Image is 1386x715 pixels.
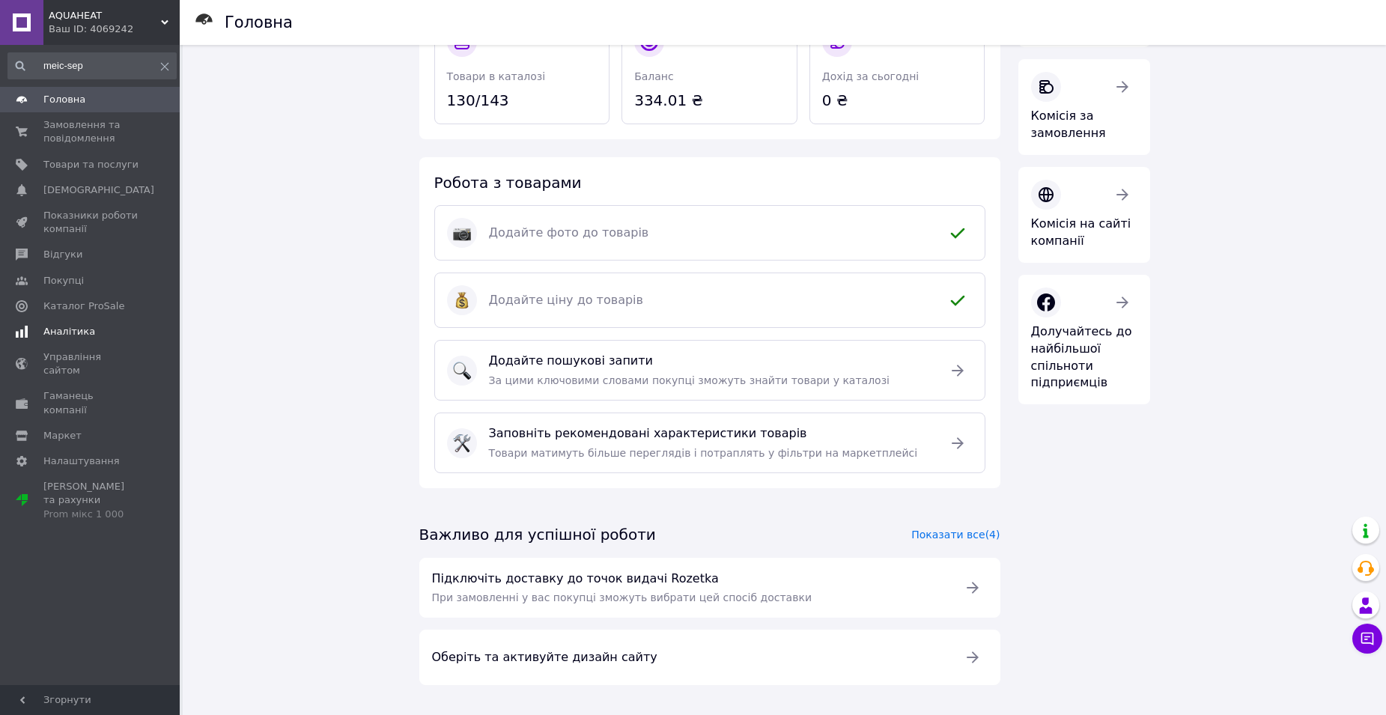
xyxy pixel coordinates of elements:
h1: Головна [225,13,293,31]
span: Управління сайтом [43,350,139,377]
span: Комісія за замовлення [1031,109,1106,140]
input: Пошук [7,52,177,79]
span: Важливо для успішної роботи [419,526,656,544]
span: Комісія на сайті компанії [1031,216,1131,248]
span: Покупці [43,274,84,287]
span: Показники роботи компанії [43,209,139,236]
span: Налаштування [43,454,120,468]
span: Аналітика [43,325,95,338]
span: Додайте фото до товарів [489,225,931,242]
a: Комісія на сайті компанії [1018,167,1150,263]
span: Головна [43,93,85,106]
a: Оберіть та активуйте дизайн сайту [419,630,1000,685]
a: :mag:Додайте пошукові запитиЗа цими ключовими словами покупці зможуть знайти товари у каталозі [434,340,985,401]
button: Чат з покупцем [1352,624,1382,654]
span: Баланс [634,70,674,82]
img: :mag: [453,362,471,380]
span: Дохід за сьогодні [822,70,919,82]
span: Підключіть доставку до точок видачі Rozetka [432,571,946,588]
span: Долучайтесь до найбільшої спільноти підприємців [1031,324,1132,390]
span: Робота з товарами [434,174,582,192]
a: Комісія за замовлення [1018,59,1150,155]
span: Товари та послуги [43,158,139,171]
a: Підключіть доставку до точок видачі RozetkaПри замовленні у вас покупці зможуть вибрати цей спосі... [419,558,1000,618]
a: Показати все (4) [911,529,1000,541]
span: Товари в каталозі [447,70,546,82]
span: 334.01 ₴ [634,90,785,112]
span: Додайте пошукові запити [489,353,931,370]
span: Маркет [43,429,82,442]
img: :moneybag: [453,291,471,309]
div: Prom мікс 1 000 [43,508,139,521]
span: Додайте ціну до товарів [489,292,931,309]
span: [PERSON_NAME] та рахунки [43,480,139,521]
span: [DEMOGRAPHIC_DATA] [43,183,154,197]
a: :moneybag:Додайте ціну до товарів [434,273,985,328]
span: Заповніть рекомендовані характеристики товарів [489,425,931,442]
span: 0 ₴ [822,90,973,112]
span: Замовлення та повідомлення [43,118,139,145]
img: :camera: [453,224,471,242]
a: Долучайтесь до найбільшої спільноти підприємців [1018,275,1150,404]
span: 130/143 [447,90,598,112]
span: При замовленні у вас покупці зможуть вибрати цей спосіб доставки [432,591,812,603]
span: Каталог ProSale [43,299,124,313]
span: Відгуки [43,248,82,261]
a: :camera:Додайте фото до товарів [434,205,985,261]
span: Товари матимуть більше переглядів і потраплять у фільтри на маркетплейсі [489,447,918,459]
div: Ваш ID: 4069242 [49,22,180,36]
span: AQUAHEAT [49,9,161,22]
span: Гаманець компанії [43,389,139,416]
a: :hammer_and_wrench:Заповніть рекомендовані характеристики товарівТовари матимуть більше перегляді... [434,413,985,473]
span: Оберіть та активуйте дизайн сайту [432,649,946,666]
span: За цими ключовими словами покупці зможуть знайти товари у каталозі [489,374,890,386]
img: :hammer_and_wrench: [453,434,471,452]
